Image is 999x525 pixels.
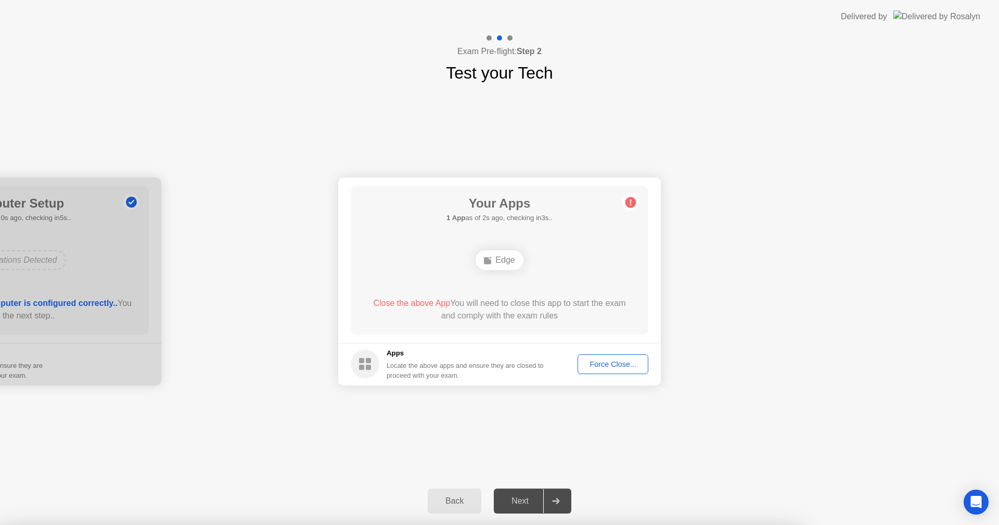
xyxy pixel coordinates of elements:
[476,250,523,270] div: Edge
[373,299,450,308] span: Close the above App
[387,348,544,358] h5: Apps
[446,194,553,213] h1: Your Apps
[457,45,542,58] h4: Exam Pre-flight:
[841,10,887,23] div: Delivered by
[446,214,465,222] b: 1 App
[387,361,544,380] div: Locate the above apps and ensure they are closed to proceed with your exam.
[366,297,634,322] div: You will need to close this app to start the exam and comply with the exam rules
[581,360,645,368] div: Force Close...
[431,496,478,506] div: Back
[446,60,553,85] h1: Test your Tech
[497,496,543,506] div: Next
[964,490,989,515] div: Open Intercom Messenger
[893,10,980,22] img: Delivered by Rosalyn
[446,213,553,223] h5: as of 2s ago, checking in3s..
[517,47,542,56] b: Step 2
